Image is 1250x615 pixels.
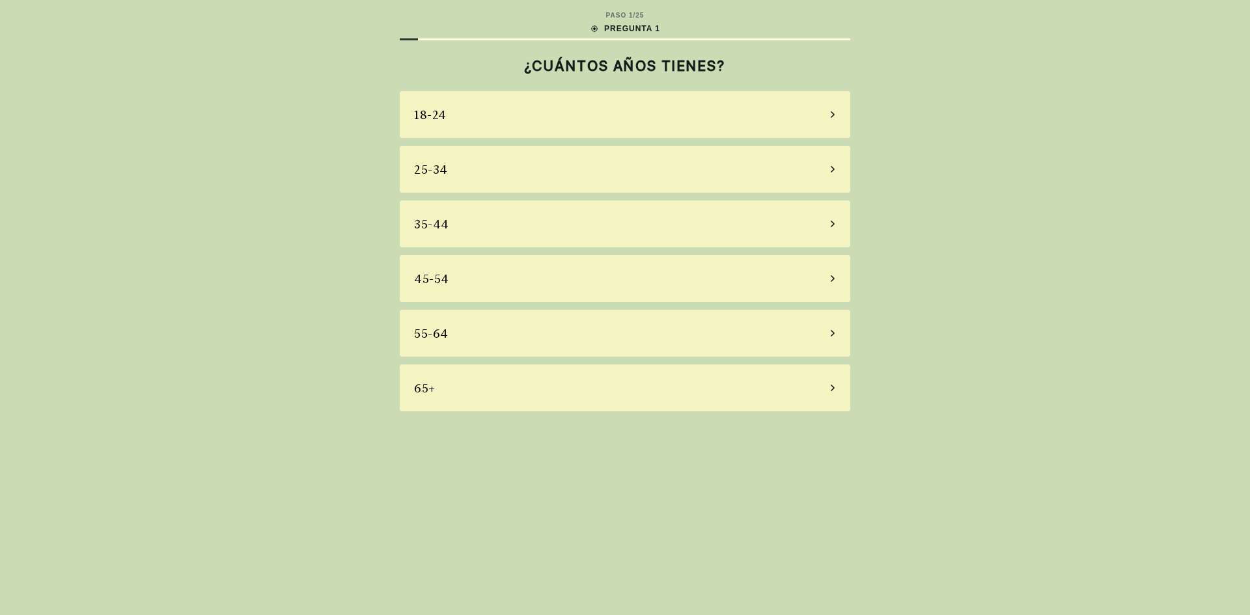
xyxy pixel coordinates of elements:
div: 35-44 [414,215,449,233]
div: 45-54 [414,270,449,288]
h2: ¿CUÁNTOS AÑOS TIENES? [400,57,850,74]
div: 55-64 [414,325,449,342]
div: 65+ [414,379,436,397]
div: 25-34 [414,161,448,178]
div: PASO 1 / 25 [606,10,645,20]
div: PREGUNTA 1 [590,23,660,34]
div: 18-24 [414,106,447,124]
